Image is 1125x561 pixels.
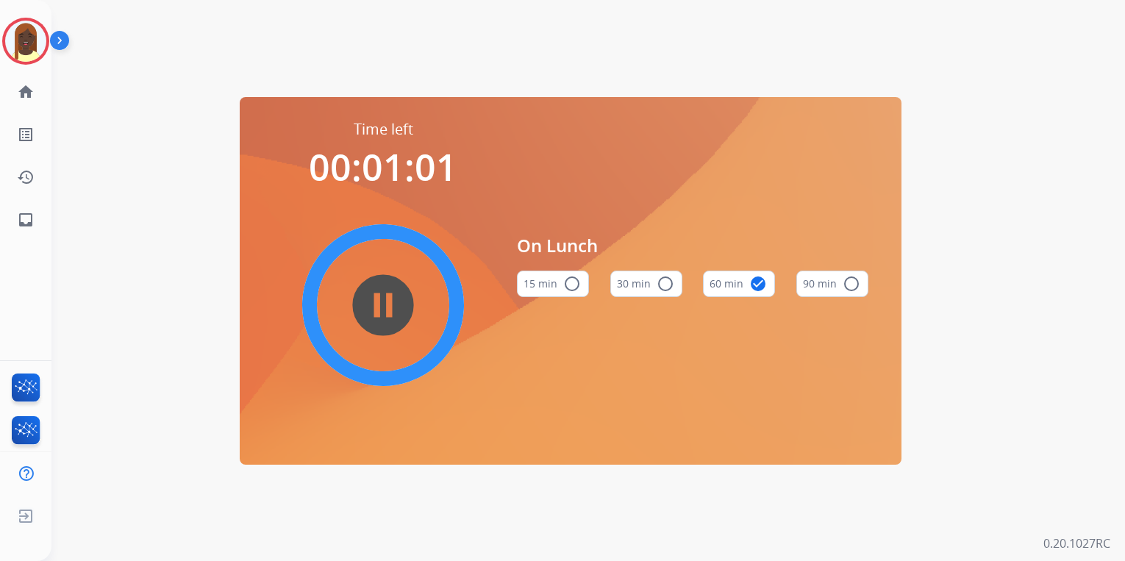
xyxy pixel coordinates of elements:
[843,275,860,293] mat-icon: radio_button_unchecked
[517,232,868,259] span: On Lunch
[354,119,413,140] span: Time left
[563,275,581,293] mat-icon: radio_button_unchecked
[749,275,767,293] mat-icon: check_circle
[1043,535,1110,552] p: 0.20.1027RC
[17,168,35,186] mat-icon: history
[374,296,392,314] mat-icon: pause_circle_filled
[517,271,589,297] button: 15 min
[17,126,35,143] mat-icon: list_alt
[796,271,868,297] button: 90 min
[657,275,674,293] mat-icon: radio_button_unchecked
[17,83,35,101] mat-icon: home
[610,271,682,297] button: 30 min
[703,271,775,297] button: 60 min
[5,21,46,62] img: avatar
[17,211,35,229] mat-icon: inbox
[309,142,457,192] span: 00:01:01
